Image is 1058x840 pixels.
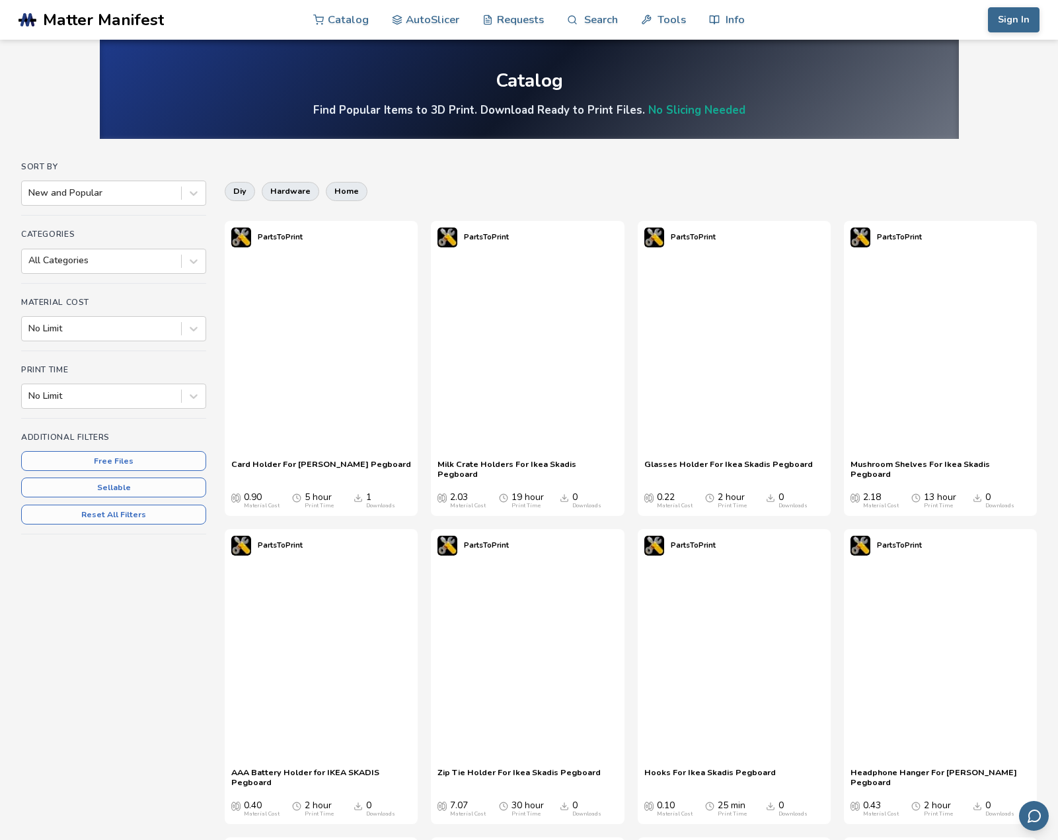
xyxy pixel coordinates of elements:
[985,503,1014,509] div: Downloads
[985,811,1014,818] div: Downloads
[305,503,334,509] div: Print Time
[21,298,206,307] h4: Material Cost
[305,800,334,818] div: 2 hour
[850,228,870,247] img: PartsToPrint's profile
[863,811,899,818] div: Material Cost
[850,459,1030,479] a: Mushroom Shelves For Ikea Skadis Pegboard
[21,451,206,471] button: Free Files
[366,800,395,818] div: 0
[258,230,303,244] p: PartsToPrint
[778,492,808,509] div: 0
[21,365,206,374] h4: Print Time
[850,767,1030,787] a: Headphone Hanger For [PERSON_NAME] Pegboard
[657,492,693,509] div: 0.22
[231,536,251,556] img: PartsToPrint's profile
[572,503,601,509] div: Downloads
[644,459,813,479] a: Glasses Holder For Ikea Skadis Pegboard
[431,529,515,562] a: PartsToPrint's profilePartsToPrint
[911,492,921,503] span: Average Print Time
[313,103,745,118] h4: Find Popular Items to 3D Print. Download Ready to Print Files.
[258,538,303,552] p: PartsToPrint
[924,503,953,509] div: Print Time
[648,103,745,118] a: No Slicing Needed
[450,800,486,818] div: 7.07
[437,767,601,787] a: Zip Tie Holder For Ikea Skadis Pegboard
[511,492,544,509] div: 19 hour
[244,811,280,818] div: Material Cost
[778,503,808,509] div: Downloads
[718,492,747,509] div: 2 hour
[877,538,922,552] p: PartsToPrint
[644,800,654,811] span: Average Cost
[572,492,601,509] div: 0
[924,800,953,818] div: 2 hour
[657,811,693,818] div: Material Cost
[844,529,928,562] a: PartsToPrint's profilePartsToPrint
[499,800,508,811] span: Average Print Time
[244,800,280,818] div: 0.40
[431,221,515,254] a: PartsToPrint's profilePartsToPrint
[450,811,486,818] div: Material Cost
[464,230,509,244] p: PartsToPrint
[844,221,928,254] a: PartsToPrint's profilePartsToPrint
[225,221,309,254] a: PartsToPrint's profilePartsToPrint
[437,459,617,479] a: Milk Crate Holders For Ikea Skadis Pegboard
[560,800,569,811] span: Downloads
[231,228,251,247] img: PartsToPrint's profile
[437,228,457,247] img: PartsToPrint's profile
[225,529,309,562] a: PartsToPrint's profilePartsToPrint
[437,800,447,811] span: Average Cost
[973,800,982,811] span: Downloads
[28,391,31,401] input: No Limit
[778,800,808,818] div: 0
[231,767,411,787] a: AAA Battery Holder for IKEA SKADIS Pegboard
[305,492,334,509] div: 5 hour
[911,800,921,811] span: Average Print Time
[292,800,301,811] span: Average Print Time
[766,492,775,503] span: Downloads
[225,182,255,200] button: diy
[262,182,319,200] button: hardware
[850,492,860,503] span: Average Cost
[28,323,31,334] input: No Limit
[638,221,722,254] a: PartsToPrint's profilePartsToPrint
[354,800,363,811] span: Downloads
[499,492,508,503] span: Average Print Time
[705,492,714,503] span: Average Print Time
[21,505,206,525] button: Reset All Filters
[924,492,956,509] div: 13 hour
[671,230,716,244] p: PartsToPrint
[21,230,206,239] h4: Categories
[863,492,899,509] div: 2.18
[877,230,922,244] p: PartsToPrint
[354,492,363,503] span: Downloads
[43,11,164,29] span: Matter Manifest
[644,767,776,787] span: Hooks For Ikea Skadis Pegboard
[705,800,714,811] span: Average Print Time
[21,478,206,497] button: Sellable
[292,492,301,503] span: Average Print Time
[778,811,808,818] div: Downloads
[638,529,722,562] a: PartsToPrint's profilePartsToPrint
[231,459,411,479] a: Card Holder For [PERSON_NAME] Pegboard
[718,800,747,818] div: 25 min
[450,503,486,509] div: Material Cost
[718,503,747,509] div: Print Time
[863,800,899,818] div: 0.43
[326,182,367,200] button: home
[985,800,1014,818] div: 0
[644,228,664,247] img: PartsToPrint's profile
[437,536,457,556] img: PartsToPrint's profile
[366,811,395,818] div: Downloads
[496,71,563,91] div: Catalog
[572,811,601,818] div: Downloads
[366,492,395,509] div: 1
[450,492,486,509] div: 2.03
[366,503,395,509] div: Downloads
[1019,801,1049,831] button: Send feedback via email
